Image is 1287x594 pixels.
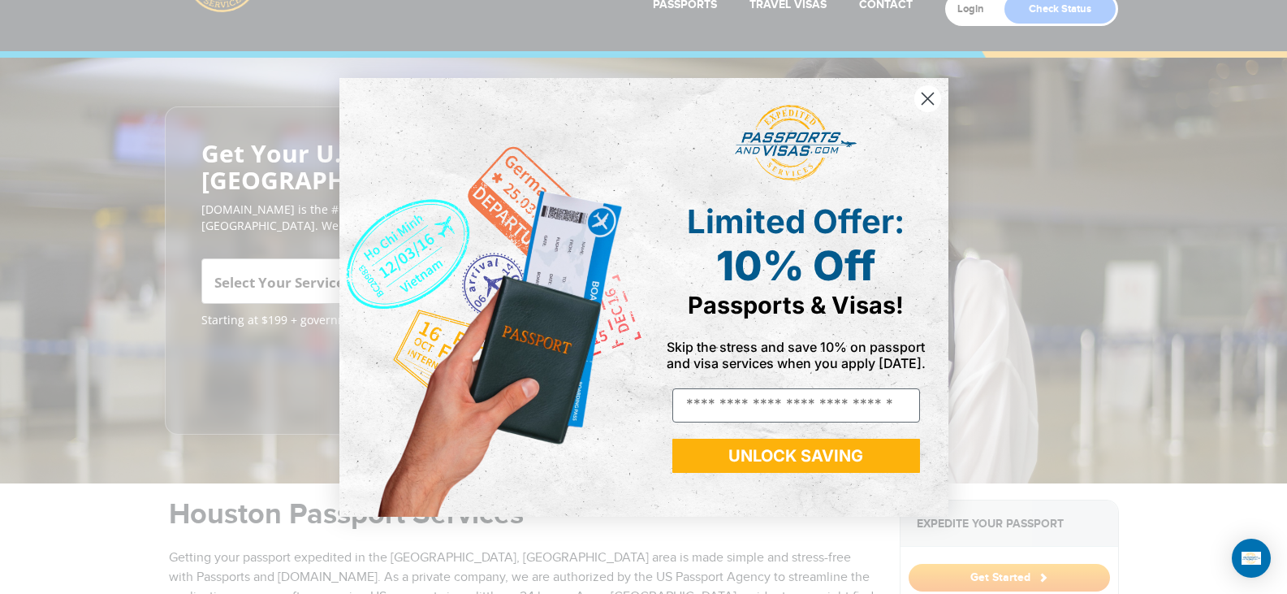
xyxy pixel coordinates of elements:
img: passports and visas [735,105,857,181]
span: 10% Off [716,241,875,290]
span: Passports & Visas! [688,291,904,319]
button: Close dialog [913,85,942,113]
span: Limited Offer: [687,202,905,241]
img: de9cda0d-0715-46ca-9a25-073762a91ba7.png [339,78,644,517]
div: Open Intercom Messenger [1232,539,1271,578]
button: UNLOCK SAVING [672,439,920,473]
span: Skip the stress and save 10% on passport and visa services when you apply [DATE]. [667,339,926,371]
